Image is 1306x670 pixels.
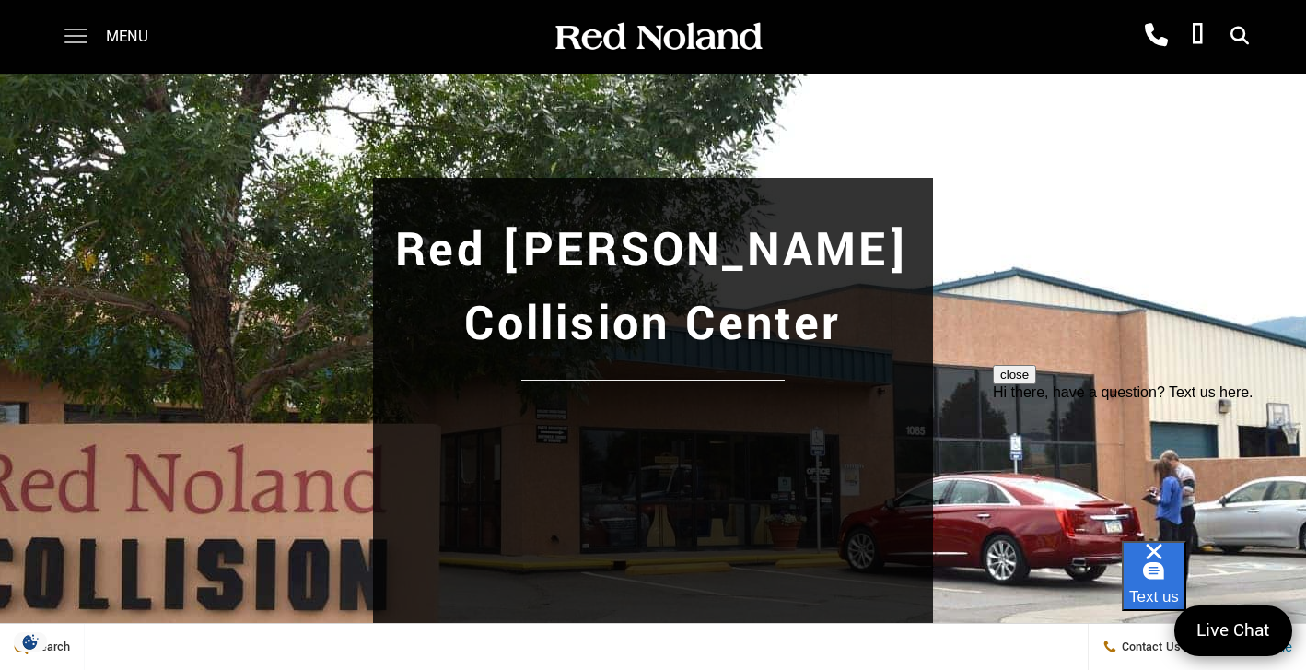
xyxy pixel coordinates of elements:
[1174,605,1292,656] a: Live Chat
[9,632,52,652] img: Opt-Out Icon
[1187,618,1279,643] span: Live Chat
[552,21,764,53] img: Red Noland Auto Group
[391,214,915,361] h1: Red [PERSON_NAME] Collision Center
[9,632,52,652] section: Click to Open Cookie Consent Modal
[1117,639,1181,655] span: Contact Us
[1122,541,1306,633] iframe: podium webchat widget bubble
[993,365,1306,564] iframe: podium webchat widget prompt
